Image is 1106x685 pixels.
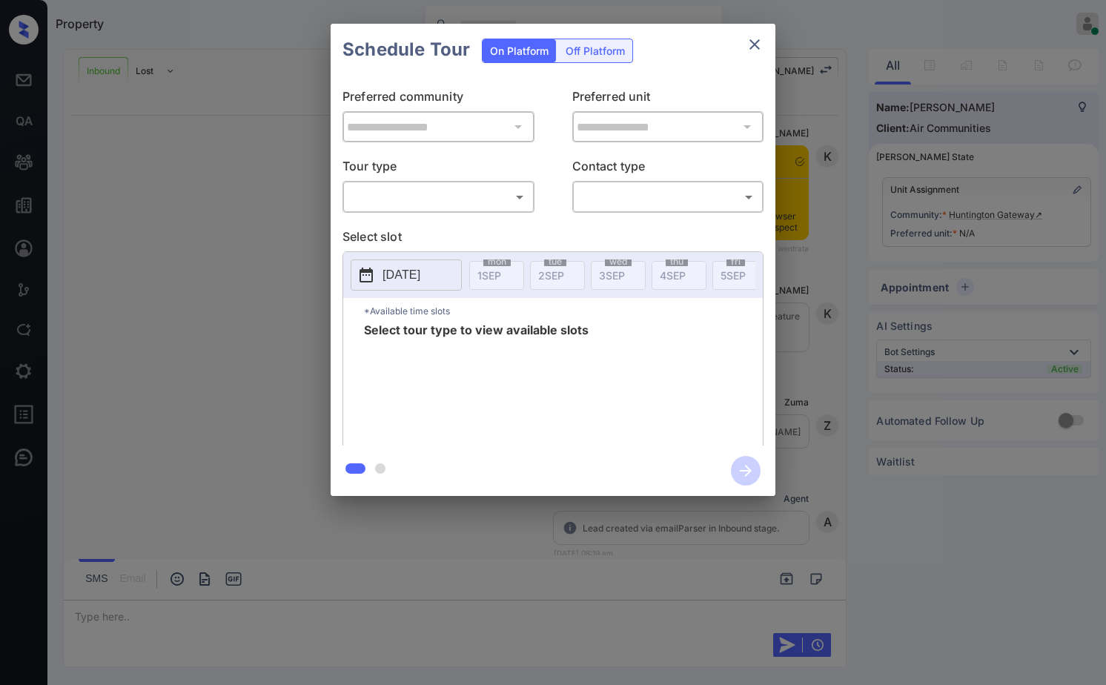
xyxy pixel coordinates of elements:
[364,298,763,324] p: *Available time slots
[572,87,764,111] p: Preferred unit
[342,228,764,251] p: Select slot
[740,30,769,59] button: close
[331,24,482,76] h2: Schedule Tour
[342,157,534,181] p: Tour type
[572,157,764,181] p: Contact type
[383,266,420,284] p: [DATE]
[483,39,556,62] div: On Platform
[342,87,534,111] p: Preferred community
[558,39,632,62] div: Off Platform
[364,324,589,443] span: Select tour type to view available slots
[351,259,462,291] button: [DATE]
